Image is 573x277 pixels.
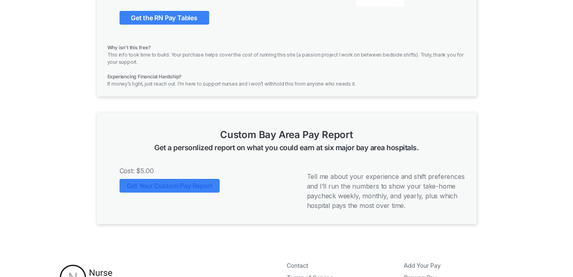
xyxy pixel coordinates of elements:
[120,11,209,25] a: Get the RN Pay Tables
[107,44,466,88] p: This info took time to build. Your purchase helps cover the cost of running this site (a passion ...
[107,73,182,80] strong: Experiencing Financial Hardship?
[120,179,220,193] a: Get Your Custom Pay Report
[103,162,283,176] p: Cost: $5.00
[404,260,515,272] a: Add Your Pay
[287,260,398,272] a: Contact
[291,158,470,220] p: Tell me about your experience and shift preferences and I’ll run the numbers to show your take-ho...
[154,129,419,153] strong: Custom Bay Area Pay Report ‍
[107,44,151,50] strong: Why isn’t this free?
[154,143,419,152] em: Get a personlized report on what you could earn at six major bay area hospitals.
